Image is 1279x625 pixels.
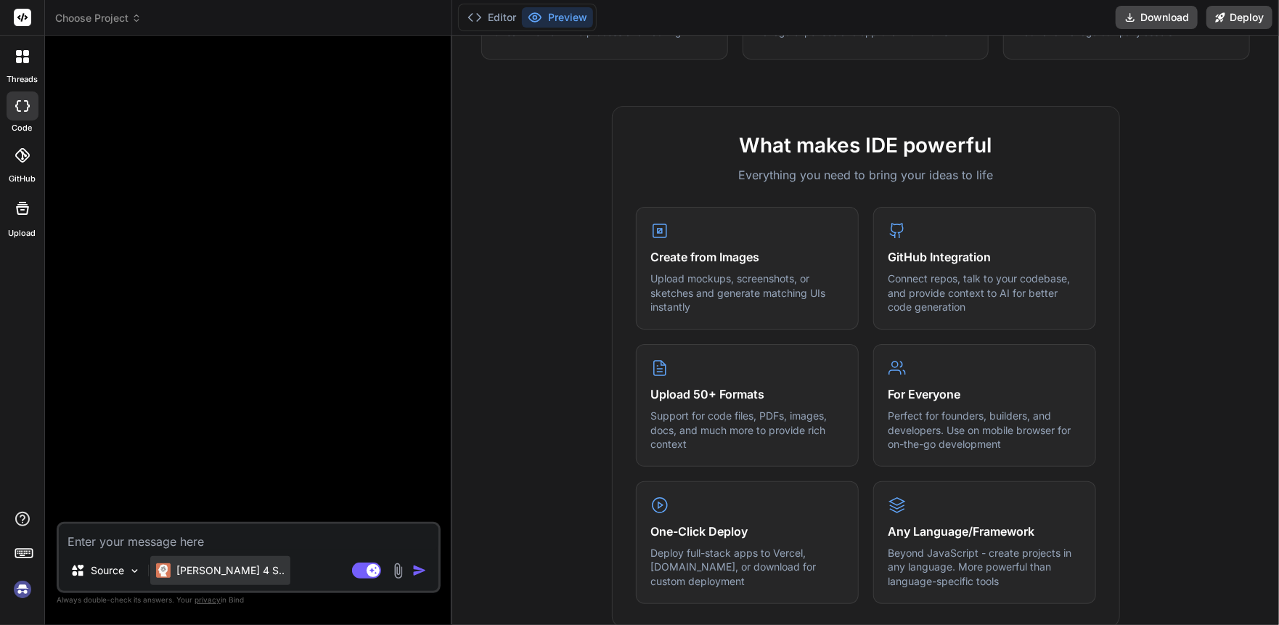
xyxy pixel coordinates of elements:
[888,271,1081,314] p: Connect repos, talk to your codebase, and provide context to AI for better code generation
[522,7,593,28] button: Preview
[651,409,843,452] p: Support for code files, PDFs, images, docs, and much more to provide rich context
[462,7,522,28] button: Editor
[128,565,141,577] img: Pick Models
[651,271,843,314] p: Upload mockups, screenshots, or sketches and generate matching UIs instantly
[651,523,843,540] h4: One-Click Deploy
[57,593,441,607] p: Always double-check its answers. Your in Bind
[412,563,427,578] img: icon
[636,166,1096,184] p: Everything you need to bring your ideas to life
[888,546,1081,589] p: Beyond JavaScript - create projects in any language. More powerful than language-specific tools
[651,248,843,266] h4: Create from Images
[636,130,1096,160] h2: What makes IDE powerful
[888,248,1081,266] h4: GitHub Integration
[888,409,1081,452] p: Perfect for founders, builders, and developers. Use on mobile browser for on-the-go development
[1116,6,1198,29] button: Download
[10,577,35,602] img: signin
[651,385,843,403] h4: Upload 50+ Formats
[9,227,36,240] label: Upload
[55,11,142,25] span: Choose Project
[156,563,171,578] img: Claude 4 Sonnet
[9,173,36,185] label: GitHub
[888,385,1081,403] h4: For Everyone
[7,73,38,86] label: threads
[91,563,124,578] p: Source
[12,122,33,134] label: code
[176,563,285,578] p: [PERSON_NAME] 4 S..
[888,523,1081,540] h4: Any Language/Framework
[390,563,406,579] img: attachment
[195,595,221,604] span: privacy
[1206,6,1272,29] button: Deploy
[651,546,843,589] p: Deploy full-stack apps to Vercel, [DOMAIN_NAME], or download for custom deployment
